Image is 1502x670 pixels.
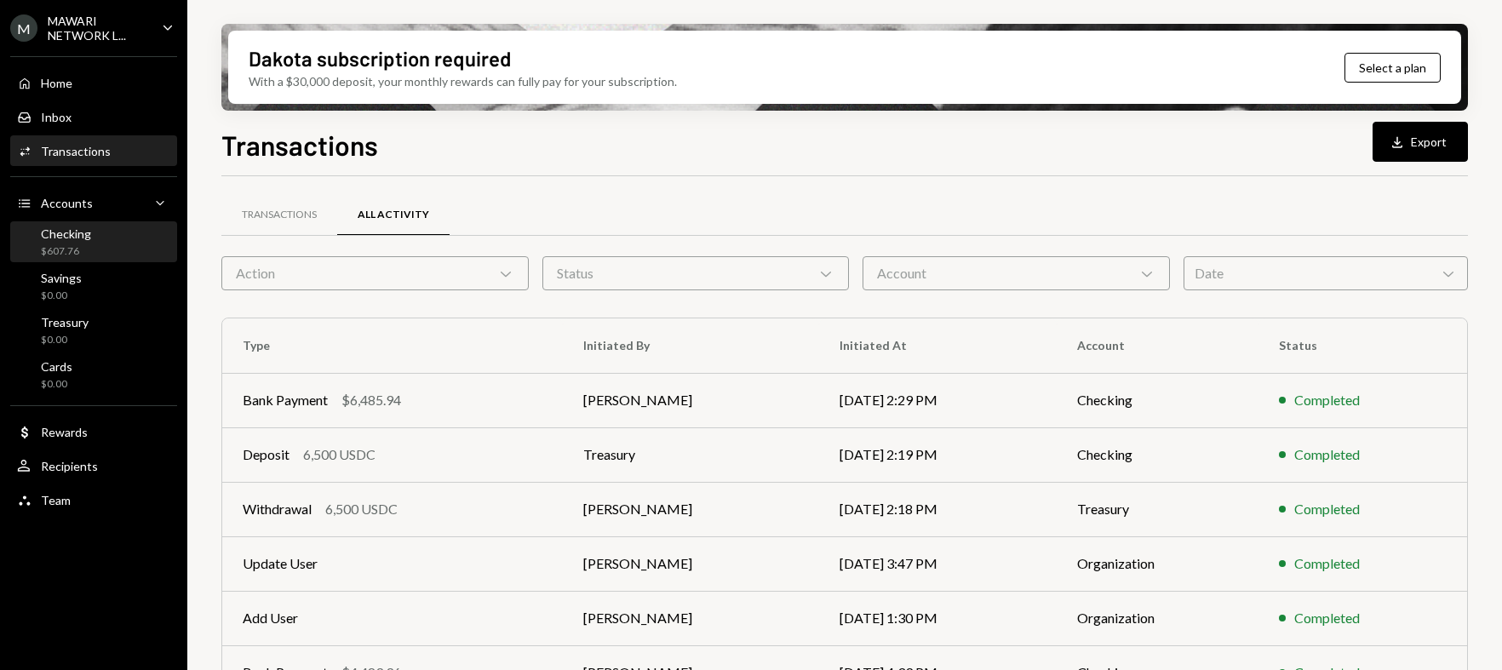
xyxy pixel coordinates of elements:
[10,484,177,515] a: Team
[41,359,72,374] div: Cards
[341,390,401,410] div: $6,485.94
[221,256,529,290] div: Action
[221,193,337,237] a: Transactions
[41,289,82,303] div: $0.00
[41,459,98,473] div: Recipients
[249,72,677,90] div: With a $30,000 deposit, your monthly rewards can fully pay for your subscription.
[41,144,111,158] div: Transactions
[10,187,177,218] a: Accounts
[325,499,398,519] div: 6,500 USDC
[41,333,89,347] div: $0.00
[10,221,177,262] a: Checking$607.76
[10,450,177,481] a: Recipients
[41,226,91,241] div: Checking
[10,14,37,42] div: M
[41,76,72,90] div: Home
[222,536,563,591] td: Update User
[242,208,317,222] div: Transactions
[41,315,89,329] div: Treasury
[10,67,177,98] a: Home
[10,354,177,395] a: Cards$0.00
[563,373,819,427] td: [PERSON_NAME]
[41,196,93,210] div: Accounts
[819,536,1057,591] td: [DATE] 3:47 PM
[1344,53,1441,83] button: Select a plan
[10,416,177,447] a: Rewards
[819,427,1057,482] td: [DATE] 2:19 PM
[563,482,819,536] td: [PERSON_NAME]
[542,256,850,290] div: Status
[10,101,177,132] a: Inbox
[222,591,563,645] td: Add User
[1258,318,1467,373] th: Status
[1057,373,1259,427] td: Checking
[249,44,511,72] div: Dakota subscription required
[41,244,91,259] div: $607.76
[222,318,563,373] th: Type
[819,373,1057,427] td: [DATE] 2:29 PM
[243,390,328,410] div: Bank Payment
[41,377,72,392] div: $0.00
[863,256,1170,290] div: Account
[819,591,1057,645] td: [DATE] 1:30 PM
[563,591,819,645] td: [PERSON_NAME]
[1294,444,1360,465] div: Completed
[41,271,82,285] div: Savings
[1184,256,1468,290] div: Date
[48,14,148,43] div: MAWARI NETWORK L...
[10,310,177,351] a: Treasury$0.00
[1057,536,1259,591] td: Organization
[1057,318,1259,373] th: Account
[1294,499,1360,519] div: Completed
[1057,591,1259,645] td: Organization
[41,110,72,124] div: Inbox
[358,208,429,222] div: All Activity
[1294,608,1360,628] div: Completed
[563,318,819,373] th: Initiated By
[819,482,1057,536] td: [DATE] 2:18 PM
[563,427,819,482] td: Treasury
[1057,482,1259,536] td: Treasury
[1294,390,1360,410] div: Completed
[1057,427,1259,482] td: Checking
[1373,122,1468,162] button: Export
[221,128,378,162] h1: Transactions
[563,536,819,591] td: [PERSON_NAME]
[1294,553,1360,574] div: Completed
[303,444,375,465] div: 6,500 USDC
[10,135,177,166] a: Transactions
[243,444,290,465] div: Deposit
[41,493,71,507] div: Team
[41,425,88,439] div: Rewards
[819,318,1057,373] th: Initiated At
[337,193,450,237] a: All Activity
[10,266,177,306] a: Savings$0.00
[243,499,312,519] div: Withdrawal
